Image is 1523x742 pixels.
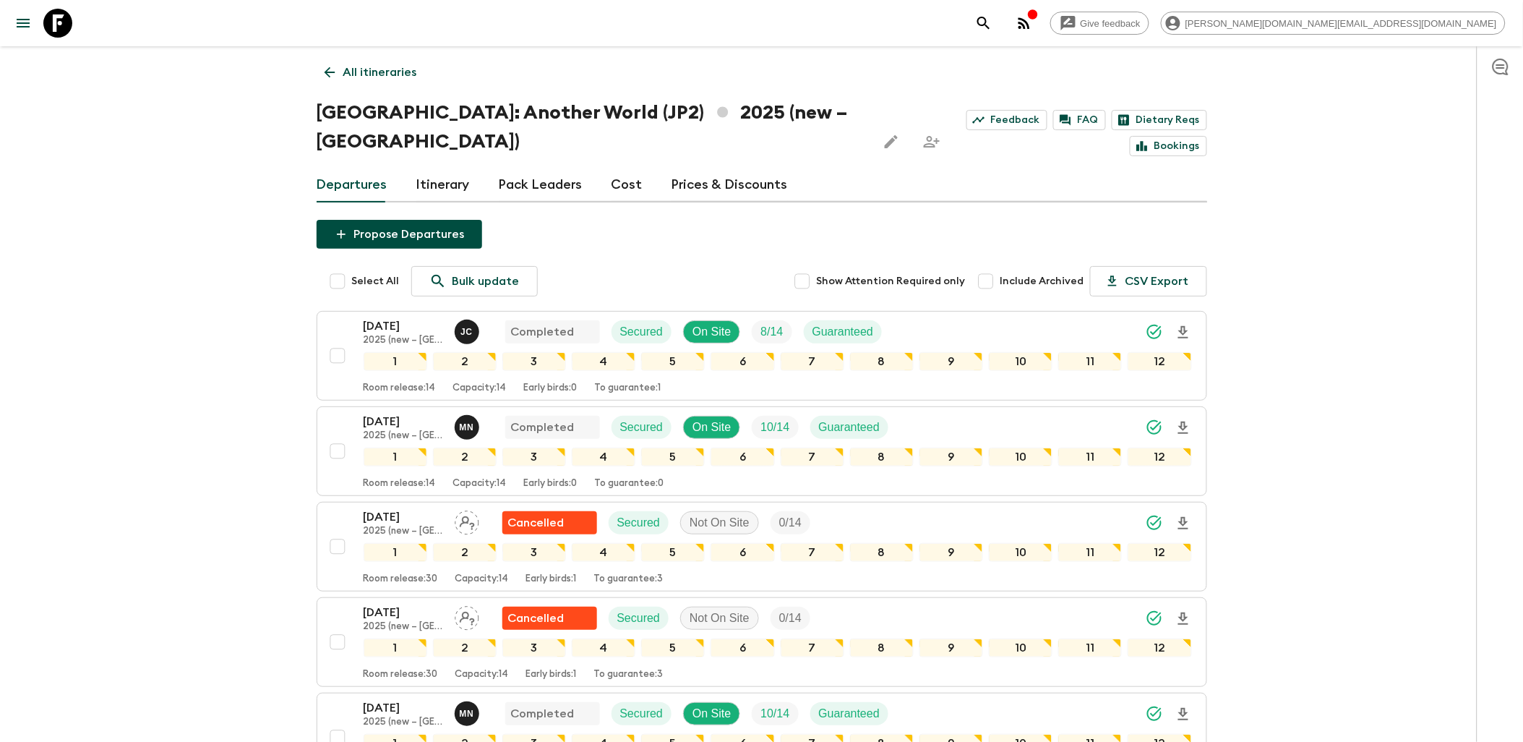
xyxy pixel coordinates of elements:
button: [DATE]2025 (new – [GEOGRAPHIC_DATA])Juno ChoiCompletedSecuredOn SiteTrip FillGuaranteed1234567891... [317,311,1207,401]
p: 0 / 14 [779,610,802,627]
p: Completed [511,419,575,436]
p: On Site [692,705,731,722]
p: To guarantee: 3 [594,573,664,585]
div: 8 [850,543,914,562]
div: 4 [572,448,635,466]
span: Select All [352,274,400,289]
div: 5 [641,639,705,657]
div: 11 [1058,543,1122,562]
p: Cancelled [508,514,565,532]
a: Cost [612,168,643,202]
div: Secured [612,702,672,725]
p: To guarantee: 1 [595,383,661,394]
p: Capacity: 14 [455,573,509,585]
p: Capacity: 14 [453,478,507,490]
div: 5 [641,543,705,562]
p: Completed [511,323,575,341]
div: [PERSON_NAME][DOMAIN_NAME][EMAIL_ADDRESS][DOMAIN_NAME] [1161,12,1506,35]
div: 4 [572,543,635,562]
p: 2025 (new – [GEOGRAPHIC_DATA]) [364,335,443,346]
div: Trip Fill [752,702,798,725]
svg: Download Onboarding [1175,419,1192,437]
div: 4 [572,639,635,657]
div: 11 [1058,352,1122,371]
p: On Site [692,323,731,341]
div: On Site [683,416,740,439]
p: Completed [511,705,575,722]
div: Trip Fill [752,416,798,439]
a: Dietary Reqs [1112,110,1207,130]
svg: Synced Successfully [1146,514,1163,532]
div: 11 [1058,448,1122,466]
div: 2 [433,639,497,657]
span: Juno Choi [455,324,482,336]
svg: Download Onboarding [1175,515,1192,532]
p: 2025 (new – [GEOGRAPHIC_DATA]) [364,526,443,537]
p: To guarantee: 0 [595,478,664,490]
a: Bookings [1130,136,1207,156]
svg: Synced Successfully [1146,323,1163,341]
a: Itinerary [416,168,470,202]
a: All itineraries [317,58,425,87]
div: Trip Fill [771,607,810,630]
div: Secured [609,511,669,534]
div: 9 [919,639,983,657]
div: 10 [989,352,1052,371]
p: 10 / 14 [760,419,789,436]
p: [DATE] [364,317,443,335]
div: 9 [919,352,983,371]
p: Room release: 30 [364,669,438,681]
div: 10 [989,448,1052,466]
div: On Site [683,320,740,344]
p: [DATE] [364,508,443,526]
div: 2 [433,543,497,562]
svg: Download Onboarding [1175,324,1192,341]
p: Room release: 14 [364,478,436,490]
p: Capacity: 14 [453,383,507,394]
span: Show Attention Required only [817,274,966,289]
div: 3 [502,639,566,657]
p: 0 / 14 [779,514,802,532]
span: Maho Nagareda [455,419,482,431]
a: Bulk update [411,266,538,297]
p: 2025 (new – [GEOGRAPHIC_DATA]) [364,621,443,633]
p: Early birds: 0 [524,478,578,490]
div: Trip Fill [752,320,791,344]
p: All itineraries [343,64,417,81]
p: Secured [620,419,664,436]
div: 12 [1128,543,1191,562]
div: 10 [989,639,1052,657]
p: 10 / 14 [760,705,789,722]
div: 6 [711,448,774,466]
span: Give feedback [1073,18,1149,29]
div: Secured [609,607,669,630]
p: [DATE] [364,699,443,717]
p: Early birds: 1 [526,573,577,585]
div: 8 [850,448,914,466]
p: Cancelled [508,610,565,627]
p: 2025 (new – [GEOGRAPHIC_DATA]) [364,430,443,442]
button: search adventures [969,9,998,38]
p: Bulk update [452,273,520,290]
div: 9 [919,448,983,466]
div: 5 [641,448,705,466]
p: Guaranteed [812,323,874,341]
p: To guarantee: 3 [594,669,664,681]
div: 2 [433,352,497,371]
span: Assign pack leader [455,610,479,622]
span: [PERSON_NAME][DOMAIN_NAME][EMAIL_ADDRESS][DOMAIN_NAME] [1177,18,1505,29]
p: [DATE] [364,413,443,430]
div: 7 [781,543,844,562]
button: Edit this itinerary [877,127,906,156]
svg: Synced Successfully [1146,419,1163,436]
div: 1 [364,543,427,562]
div: 6 [711,352,774,371]
svg: Synced Successfully [1146,610,1163,627]
div: 6 [711,639,774,657]
div: 11 [1058,639,1122,657]
div: 2 [433,448,497,466]
p: Not On Site [690,610,750,627]
p: On Site [692,419,731,436]
p: 8 / 14 [760,323,783,341]
p: Capacity: 14 [455,669,509,681]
